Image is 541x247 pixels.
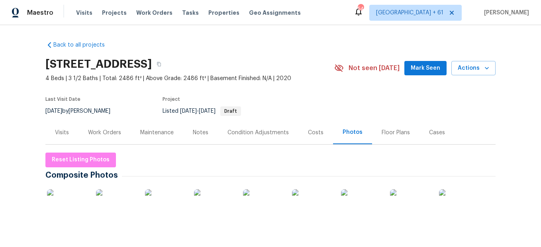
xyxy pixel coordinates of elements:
[55,129,69,137] div: Visits
[343,128,363,136] div: Photos
[45,106,120,116] div: by [PERSON_NAME]
[163,97,180,102] span: Project
[45,41,122,49] a: Back to all projects
[308,129,323,137] div: Costs
[102,9,127,17] span: Projects
[208,9,239,17] span: Properties
[180,108,216,114] span: -
[76,9,92,17] span: Visits
[163,108,241,114] span: Listed
[249,9,301,17] span: Geo Assignments
[193,129,208,137] div: Notes
[458,63,489,73] span: Actions
[411,63,440,73] span: Mark Seen
[180,108,197,114] span: [DATE]
[140,129,174,137] div: Maintenance
[227,129,289,137] div: Condition Adjustments
[429,129,445,137] div: Cases
[199,108,216,114] span: [DATE]
[182,10,199,16] span: Tasks
[88,129,121,137] div: Work Orders
[358,5,363,13] div: 545
[404,61,447,76] button: Mark Seen
[45,108,62,114] span: [DATE]
[45,74,334,82] span: 4 Beds | 3 1/2 Baths | Total: 2486 ft² | Above Grade: 2486 ft² | Basement Finished: N/A | 2020
[136,9,172,17] span: Work Orders
[451,61,496,76] button: Actions
[45,153,116,167] button: Reset Listing Photos
[52,155,110,165] span: Reset Listing Photos
[45,60,152,68] h2: [STREET_ADDRESS]
[45,97,80,102] span: Last Visit Date
[221,109,240,114] span: Draft
[376,9,443,17] span: [GEOGRAPHIC_DATA] + 61
[349,64,400,72] span: Not seen [DATE]
[382,129,410,137] div: Floor Plans
[481,9,529,17] span: [PERSON_NAME]
[45,171,122,179] span: Composite Photos
[152,57,166,71] button: Copy Address
[27,9,53,17] span: Maestro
